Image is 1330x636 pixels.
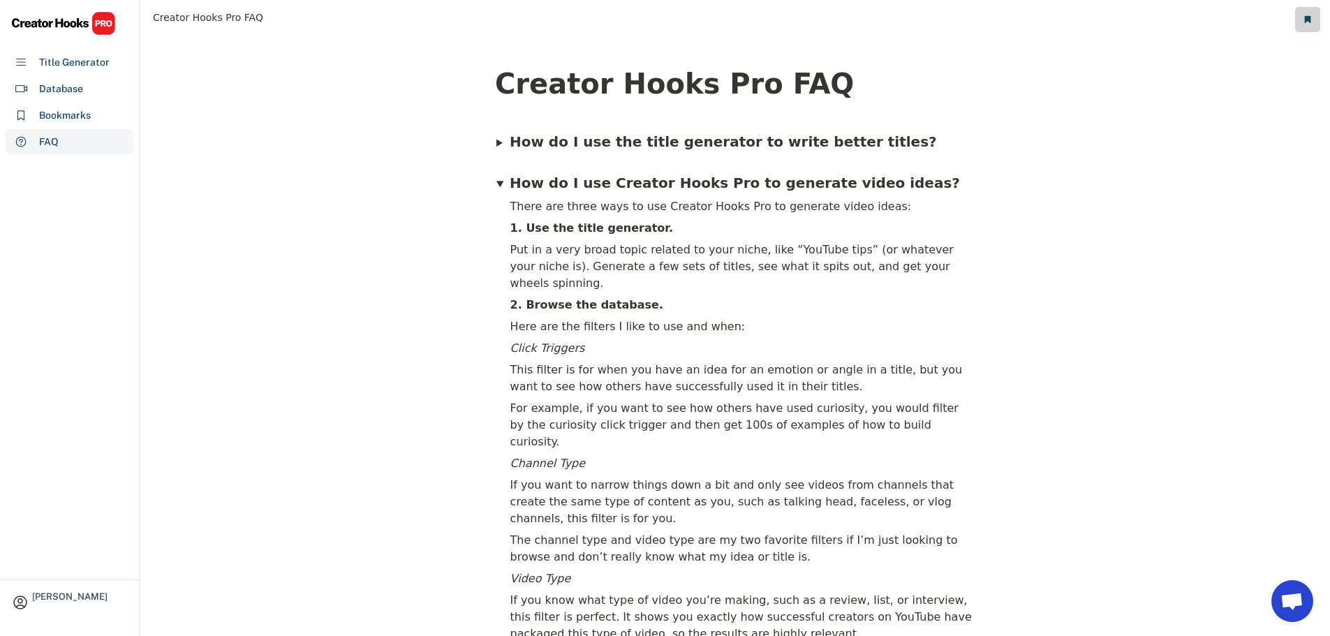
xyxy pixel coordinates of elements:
span: Creator Hooks Pro FAQ [153,12,263,24]
a: Chat öffnen [1271,580,1313,622]
b: 1. Use the title generator. [510,221,673,235]
div: Here are the filters I like to use and when: [509,316,974,337]
div: This filter is for when you have an idea for an emotion or angle in a title, but you want to see ... [509,360,974,397]
em: Click Triggers [510,341,585,355]
div: If you want to narrow things down a bit and only see videos from channels that create the same ty... [509,475,974,529]
b: How do I use the title generator to write better titles? [510,133,937,150]
summary: How do I use the title generator to write better titles? [496,117,938,154]
div: There are three ways to use Creator Hooks Pro to generate video ideas: [509,196,974,217]
summary: How do I use Creator Hooks Pro to generate video ideas? [496,158,974,195]
div: The channel type and video type are my two favorite filters if I’m just looking to browse and don... [509,530,974,568]
span: How do I use Creator Hooks Pro to generate video ideas? [510,175,960,191]
div: For example, if you want to see how others have used curiosity, you would filter by the curiosity... [509,398,974,452]
b: 2. Browse the database. [510,298,663,311]
div: [PERSON_NAME] [32,592,127,601]
div: Bookmarks [39,108,91,123]
div: Database [39,82,83,96]
img: CHPRO%20Logo.svg [11,11,116,36]
div: FAQ [39,135,59,149]
em: Video Type [510,572,571,585]
div: Put in a very broad topic related to your niche, like “YouTube tips” (or whatever your niche is).... [509,239,974,294]
div: Title Generator [39,55,110,70]
em: Channel Type [510,457,586,470]
h1: Creator Hooks Pro FAQ [495,67,975,101]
